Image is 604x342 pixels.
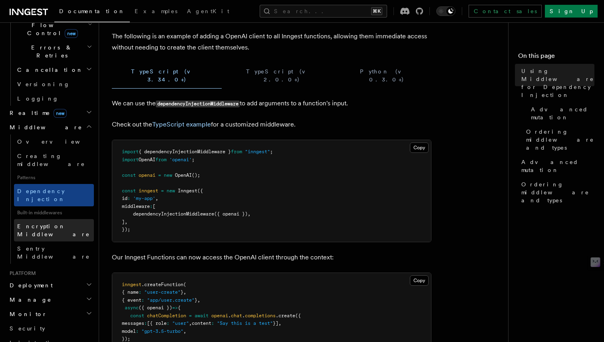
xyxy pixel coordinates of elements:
span: 'my-app' [133,196,155,201]
span: openai [139,172,155,178]
span: Using Middleware for Dependency Injection [521,67,594,99]
span: new [167,188,175,194]
span: completions [245,313,276,318]
a: Using Middleware for Dependency Injection [518,64,594,102]
span: openai [211,313,228,318]
span: Logging [17,95,59,102]
button: TypeScript (v 3.34.0+) [112,63,222,89]
span: Flow Control [14,21,88,37]
a: Advanced mutation [518,155,594,177]
a: Documentation [54,2,130,22]
span: new [54,109,67,118]
a: Ordering middleware and types [523,125,594,155]
button: Manage [6,293,94,307]
span: Patterns [14,171,94,184]
span: : [141,297,144,303]
span: "gpt-3.5-turbo" [141,328,183,334]
span: }); [122,227,130,232]
code: dependencyInjectionMiddleware [156,101,240,107]
span: const [122,172,136,178]
a: Dependency Injection [14,184,94,206]
span: , [183,328,186,334]
span: , [189,320,192,326]
span: } [181,289,183,295]
span: ({ [295,313,301,318]
span: await [195,313,209,318]
p: Our Inngest Functions can now access the OpenAI client through the context: [112,252,431,263]
span: ; [192,157,195,162]
span: [{ role [147,320,167,326]
span: Sentry Middleware [17,245,90,260]
span: Advanced mutation [521,158,594,174]
span: , [278,320,281,326]
a: Ordering middleware and types [518,177,594,208]
span: , [248,211,250,217]
span: => [172,305,178,310]
span: Security [10,325,45,332]
span: Ordering middleware and types [521,180,594,204]
p: We can use the to add arguments to a function's input. [112,98,431,109]
span: ( [183,282,186,287]
span: model [122,328,136,334]
span: "app/user.create" [147,297,195,303]
button: Realtimenew [6,106,94,120]
a: Advanced mutation [528,102,594,125]
a: Logging [14,91,94,106]
span: = [189,313,192,318]
span: OpenAI [139,157,155,162]
button: Middleware [6,120,94,134]
div: Middleware [6,134,94,264]
span: .create [276,313,295,318]
span: import [122,149,139,154]
button: TypeScript (v 2.0.0+) [228,63,336,89]
span: ({ openai }) [139,305,172,310]
span: Encryption Middleware [17,223,90,237]
span: Manage [6,296,52,304]
span: { dependencyInjectionMiddleware } [139,149,231,154]
a: Security [6,321,94,336]
p: Check out the for a customized middleware. [112,119,431,130]
a: Creating middleware [14,149,94,171]
span: new [164,172,172,178]
span: : [136,328,139,334]
span: , [125,219,127,225]
span: { name [122,289,139,295]
span: , [197,297,200,303]
span: }] [273,320,278,326]
span: Realtime [6,109,67,117]
a: Sentry Middleware [14,241,94,264]
span: OpenAI [175,172,192,178]
span: Advanced mutation [531,105,594,121]
span: . [242,313,245,318]
span: Middleware [6,123,82,131]
span: ] [122,219,125,225]
span: Cancellation [14,66,83,74]
button: Copy [410,142,429,153]
a: Encryption Middleware [14,219,94,241]
span: { event [122,297,141,303]
span: ({ [197,188,203,194]
span: Examples [135,8,177,14]
a: AgentKit [182,2,234,22]
span: Overview [17,138,99,145]
button: Flow Controlnew [14,18,94,40]
span: : [127,196,130,201]
span: Errors & Retries [14,43,87,59]
span: content [192,320,211,326]
span: "user-create" [144,289,181,295]
span: Ordering middleware and types [526,128,594,152]
span: "user" [172,320,189,326]
button: Errors & Retries [14,40,94,63]
span: ; [270,149,273,154]
span: Inngest [178,188,197,194]
span: Deployment [6,281,53,289]
span: id [122,196,127,201]
button: Python (v 0.3.0+) [342,63,431,89]
span: "Say this is a test" [217,320,273,326]
button: Deployment [6,278,94,293]
span: inngest [122,282,141,287]
p: The following is an example of adding a OpenAI client to all Inngest functions, allowing them imm... [112,31,431,53]
span: Platform [6,270,36,277]
button: Copy [410,275,429,286]
span: }); [122,336,130,342]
